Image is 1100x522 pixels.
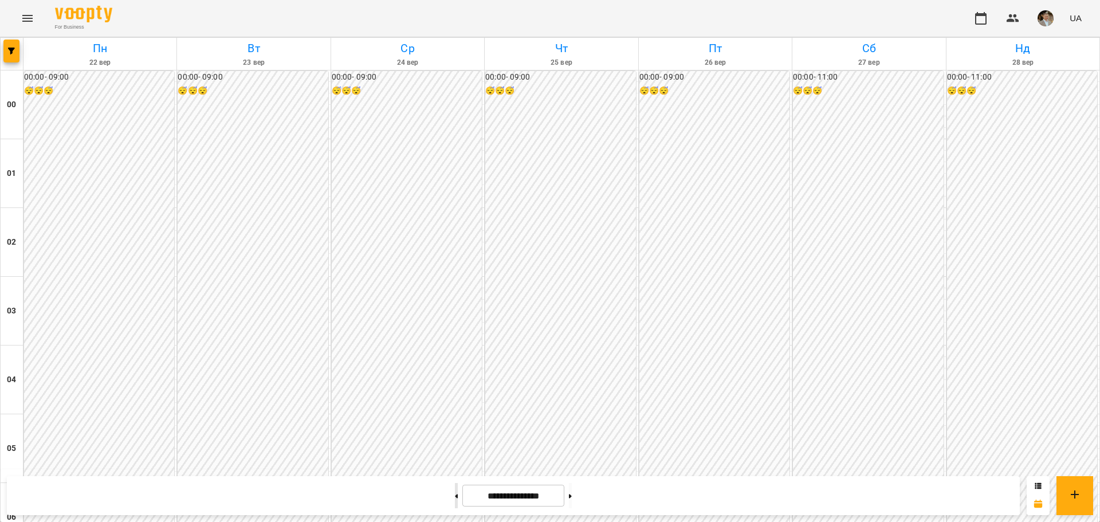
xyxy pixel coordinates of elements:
[486,57,636,68] h6: 25 вер
[947,71,1097,84] h6: 00:00 - 11:00
[332,85,482,97] h6: 😴😴😴
[24,71,174,84] h6: 00:00 - 09:00
[7,99,16,111] h6: 00
[947,85,1097,97] h6: 😴😴😴
[7,374,16,386] h6: 04
[333,57,482,68] h6: 24 вер
[25,40,175,57] h6: Пн
[485,85,635,97] h6: 😴😴😴
[179,57,328,68] h6: 23 вер
[794,40,944,57] h6: Сб
[486,40,636,57] h6: Чт
[1070,12,1082,24] span: UA
[1038,10,1054,26] img: 7c88ea500635afcc637caa65feac9b0a.jpg
[641,57,790,68] h6: 26 вер
[7,442,16,455] h6: 05
[794,57,944,68] h6: 27 вер
[14,5,41,32] button: Menu
[641,40,790,57] h6: Пт
[948,57,1098,68] h6: 28 вер
[24,85,174,97] h6: 😴😴😴
[179,40,328,57] h6: Вт
[7,236,16,249] h6: 02
[7,305,16,317] h6: 03
[1065,7,1086,29] button: UA
[333,40,482,57] h6: Ср
[639,71,789,84] h6: 00:00 - 09:00
[793,71,943,84] h6: 00:00 - 11:00
[55,6,112,22] img: Voopty Logo
[948,40,1098,57] h6: Нд
[178,71,328,84] h6: 00:00 - 09:00
[332,71,482,84] h6: 00:00 - 09:00
[639,85,789,97] h6: 😴😴😴
[25,57,175,68] h6: 22 вер
[485,71,635,84] h6: 00:00 - 09:00
[55,23,112,31] span: For Business
[793,85,943,97] h6: 😴😴😴
[178,85,328,97] h6: 😴😴😴
[7,167,16,180] h6: 01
